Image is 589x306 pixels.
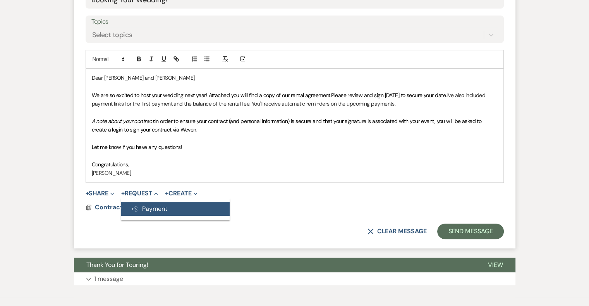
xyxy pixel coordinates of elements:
[121,190,125,197] span: +
[437,224,503,239] button: Send Message
[331,92,446,99] span: Please review and sign [DATE] to secure your date.
[121,202,230,216] button: Payment
[165,190,168,197] span: +
[92,118,483,133] span: In order to ensure your contract (and personal information) is secure and that your signature is ...
[92,161,129,168] span: Congratulations,
[95,203,207,211] span: Contract - Best Weekend Ever-2026
[74,258,476,272] button: Thank You for Touring!
[94,274,123,284] p: 1 message
[86,190,115,197] button: Share
[92,169,498,177] p: [PERSON_NAME]
[92,29,132,40] div: Select topics
[488,261,503,269] span: View
[92,91,498,108] p: I've also included payment links for the first payment and the balance of the rental fee. You'll ...
[86,190,89,197] span: +
[91,16,498,27] label: Topics
[95,203,209,212] button: Contract - Best Weekend Ever-2026
[367,228,426,234] button: Clear message
[92,74,498,82] p: Dear [PERSON_NAME] and [PERSON_NAME],
[86,261,148,269] span: Thank You for Touring!
[74,272,515,285] button: 1 message
[476,258,515,272] button: View
[92,118,155,125] em: A note about your contract:
[92,144,182,150] span: Let me know if you have any questions!
[121,190,158,197] button: Request
[92,92,331,99] span: We are so excited to host your wedding next year! Attached you will find a copy of our rental agr...
[165,190,197,197] button: Create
